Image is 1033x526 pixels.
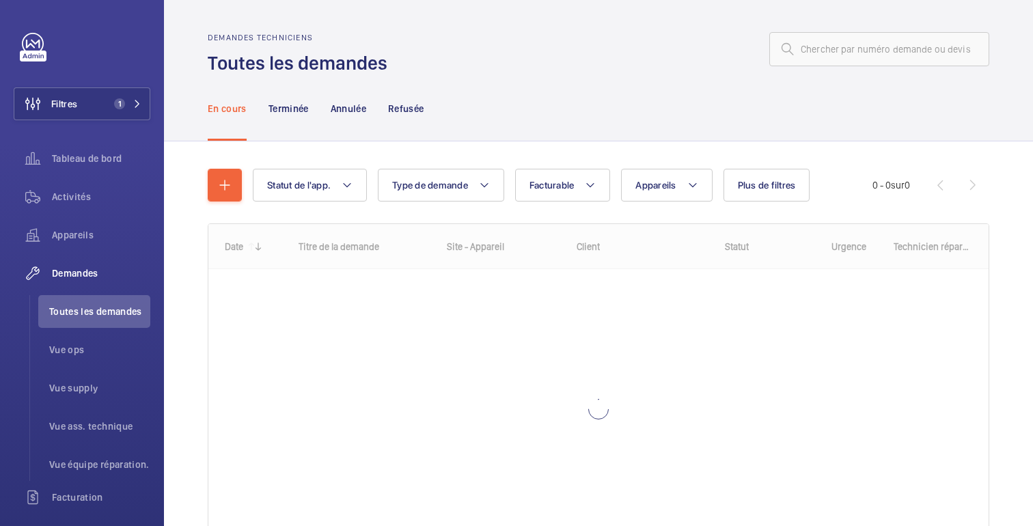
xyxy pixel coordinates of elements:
[891,180,905,191] font: sur
[268,103,309,114] font: Terminée
[49,344,84,355] font: Vue ops
[208,103,247,114] font: En cours
[621,169,712,202] button: Appareils
[52,492,103,503] font: Facturation
[49,421,133,432] font: Vue ass. technique
[769,32,989,66] input: Chercher par numéro demande ou devis
[392,180,468,191] font: Type de demande
[738,180,796,191] font: Plus de filtres
[529,180,575,191] font: Facturable
[635,180,676,191] font: Appareils
[208,51,387,74] font: Toutes les demandes
[52,268,98,279] font: Demandes
[118,99,122,109] font: 1
[52,153,122,164] font: Tableau de bord
[905,180,910,191] font: 0
[378,169,504,202] button: Type de demande
[52,230,94,240] font: Appareils
[49,459,150,470] font: Vue équipe réparation.
[331,103,366,114] font: Annulée
[872,180,891,191] font: 0 - 0
[52,191,91,202] font: Activités
[253,169,367,202] button: Statut de l'app.
[267,180,331,191] font: Statut de l'app.
[208,33,313,42] font: Demandes techniciens
[515,169,611,202] button: Facturable
[49,306,142,317] font: Toutes les demandes
[388,103,424,114] font: Refusée
[49,383,98,393] font: Vue supply
[724,169,810,202] button: Plus de filtres
[14,87,150,120] button: Filtres1
[51,98,77,109] font: Filtres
